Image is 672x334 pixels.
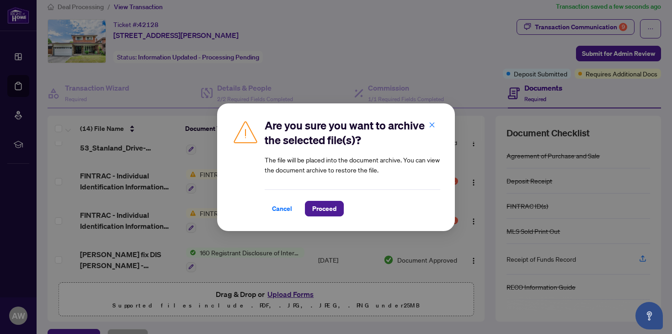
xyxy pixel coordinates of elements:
span: Cancel [272,201,292,216]
img: Caution Icon [232,118,259,145]
h2: Are you sure you want to archive the selected file(s)? [265,118,440,147]
span: close [429,121,435,128]
button: Proceed [305,201,344,216]
article: The file will be placed into the document archive. You can view the document archive to restore t... [265,155,440,175]
button: Cancel [265,201,299,216]
span: Proceed [312,201,336,216]
button: Open asap [635,302,663,329]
